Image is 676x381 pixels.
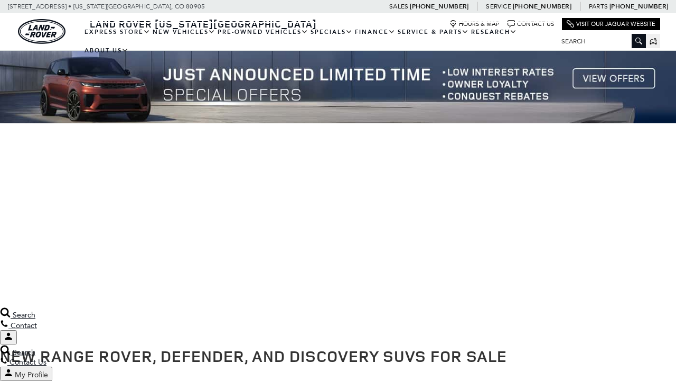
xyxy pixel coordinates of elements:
[609,2,668,11] a: [PHONE_NUMBER]
[389,3,408,10] span: Sales
[83,17,323,30] a: Land Rover [US_STATE][GEOGRAPHIC_DATA]
[470,23,518,41] a: Research
[18,19,65,44] img: Land Rover
[18,19,65,44] a: land-rover
[8,3,205,10] a: [STREET_ADDRESS] • [US_STATE][GEOGRAPHIC_DATA], CO 80905
[83,41,130,60] a: About Us
[217,23,309,41] a: Pre-Owned Vehicles
[589,3,608,10] span: Parts
[13,311,35,320] span: Search
[508,20,554,28] a: Contact Us
[83,23,152,41] a: EXPRESS STORE
[513,2,571,11] a: [PHONE_NUMBER]
[13,348,35,357] span: Search
[15,370,48,379] span: My Profile
[11,321,37,330] span: Contact
[354,23,397,41] a: Finance
[449,20,500,28] a: Hours & Map
[309,23,354,41] a: Specials
[83,23,553,60] nav: Main Navigation
[553,35,646,48] input: Search
[397,23,470,41] a: Service & Parts
[567,20,655,28] a: Visit Our Jaguar Website
[90,17,317,30] span: Land Rover [US_STATE][GEOGRAPHIC_DATA]
[10,358,46,367] span: Contact Us
[486,3,511,10] span: Service
[152,23,217,41] a: New Vehicles
[410,2,468,11] a: [PHONE_NUMBER]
